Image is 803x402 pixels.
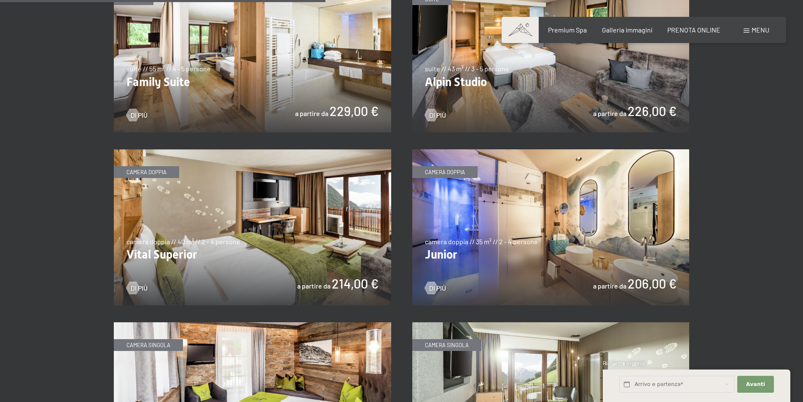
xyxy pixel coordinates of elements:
[131,283,148,293] span: Di più
[548,26,587,34] a: Premium Spa
[425,111,446,120] a: Di più
[737,376,773,393] button: Avanti
[126,283,148,293] a: Di più
[425,283,446,293] a: Di più
[746,380,765,388] span: Avanti
[603,360,645,367] span: Richiesta express
[429,283,446,293] span: Di più
[412,323,690,328] a: Single Superior
[412,149,690,305] img: Junior
[602,26,653,34] a: Galleria immagini
[412,150,690,155] a: Junior
[752,26,769,34] span: Menu
[114,323,391,328] a: Single Alpin
[667,26,720,34] a: PRENOTA ONLINE
[114,150,391,155] a: Vital Superior
[126,111,148,120] a: Di più
[429,111,446,120] span: Di più
[114,149,391,305] img: Vital Superior
[131,111,148,120] span: Di più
